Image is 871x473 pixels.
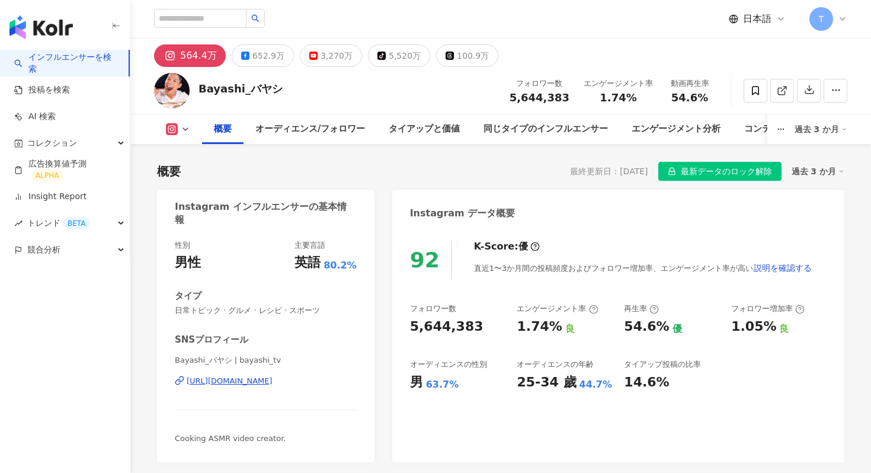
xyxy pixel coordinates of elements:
div: オーディエンス/フォロワー [255,122,365,136]
button: 5,520万 [368,44,430,67]
span: 54.6% [671,92,708,104]
span: lock [668,167,676,175]
span: 日本語 [743,12,771,25]
div: 同じタイプのインフルエンサー [483,122,608,136]
div: オーディエンスの性別 [410,359,487,370]
div: 男 [410,373,423,392]
div: エンゲージメント率 [584,78,653,90]
div: 最終更新日：[DATE] [570,167,648,176]
div: 過去 3 か月 [792,164,845,179]
div: フォロワー数 [410,303,456,314]
div: 性別 [175,240,190,251]
span: rise [14,219,23,228]
button: 100.9万 [436,44,498,67]
div: K-Score : [474,240,540,253]
button: 説明を確認する [753,256,812,280]
img: logo [9,15,73,39]
div: タイアップ投稿の比率 [624,359,701,370]
div: エンゲージメント分析 [632,122,721,136]
div: 概要 [157,163,181,180]
div: SNSプロフィール [175,334,248,346]
div: 652.9万 [252,47,284,64]
div: 5,644,383 [410,318,483,336]
a: searchインフルエンサーを検索 [14,52,119,75]
a: 広告換算値予測ALPHA [14,158,120,182]
div: 44.7% [579,378,613,391]
span: Bayashi_バヤシ | bayashi_tv [175,355,357,366]
div: オーディエンスの年齢 [517,359,594,370]
button: 564.4万 [154,44,226,67]
span: 80.2% [324,259,357,272]
a: Insight Report [14,191,87,203]
div: Instagram データ概要 [410,207,515,220]
span: 最新データのロック解除 [681,162,772,181]
div: タイアップと価値 [389,122,460,136]
div: 動画再生率 [667,78,712,90]
span: 1.74% [600,92,636,104]
div: 過去 3 か月 [795,120,848,139]
div: フォロワー増加率 [731,303,805,314]
div: 3,270万 [321,47,353,64]
span: 5,644,383 [510,91,569,104]
div: Instagram インフルエンサーの基本情報 [175,200,351,227]
div: 14.6% [624,373,669,392]
div: 1.05% [731,318,776,336]
span: Cooking ASMR video creator. [175,434,286,443]
div: 25-34 歲 [517,373,576,392]
div: 概要 [214,122,232,136]
span: search [251,14,260,23]
div: 良 [779,322,789,335]
div: 良 [565,322,575,335]
div: 92 [410,248,440,272]
span: T [819,12,824,25]
div: BETA [63,218,90,229]
div: 54.6% [624,318,669,336]
span: コレクション [27,130,77,156]
img: KOL Avatar [154,73,190,108]
div: 男性 [175,254,201,272]
button: 3,270万 [300,44,362,67]
div: 英語 [294,254,321,272]
div: [URL][DOMAIN_NAME] [187,376,273,386]
div: 5,520万 [389,47,421,64]
button: 652.9万 [232,44,294,67]
div: タイプ [175,290,201,302]
span: トレンド [27,210,90,237]
span: 日常トピック · グルメ · レシピ · スポーツ [175,305,357,316]
a: [URL][DOMAIN_NAME] [175,376,357,386]
span: 競合分析 [27,237,60,263]
a: 投稿を検索 [14,84,70,96]
div: 63.7% [426,378,459,391]
div: 1.74% [517,318,562,336]
div: Bayashi_バヤシ [198,81,283,96]
button: 最新データのロック解除 [658,162,782,181]
div: コンテンツ内容分析 [744,122,824,136]
div: 100.9万 [457,47,489,64]
div: フォロワー数 [510,78,569,90]
div: 主要言語 [294,240,325,251]
a: AI 検索 [14,111,56,123]
span: 説明を確認する [754,263,812,273]
div: 直近1〜3か月間の投稿頻度およびフォロワー増加率、エンゲージメント率が高い [474,256,813,280]
div: 564.4万 [180,47,217,64]
div: 優 [518,240,528,253]
div: エンゲージメント率 [517,303,598,314]
div: 再生率 [624,303,659,314]
div: 優 [673,322,682,335]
